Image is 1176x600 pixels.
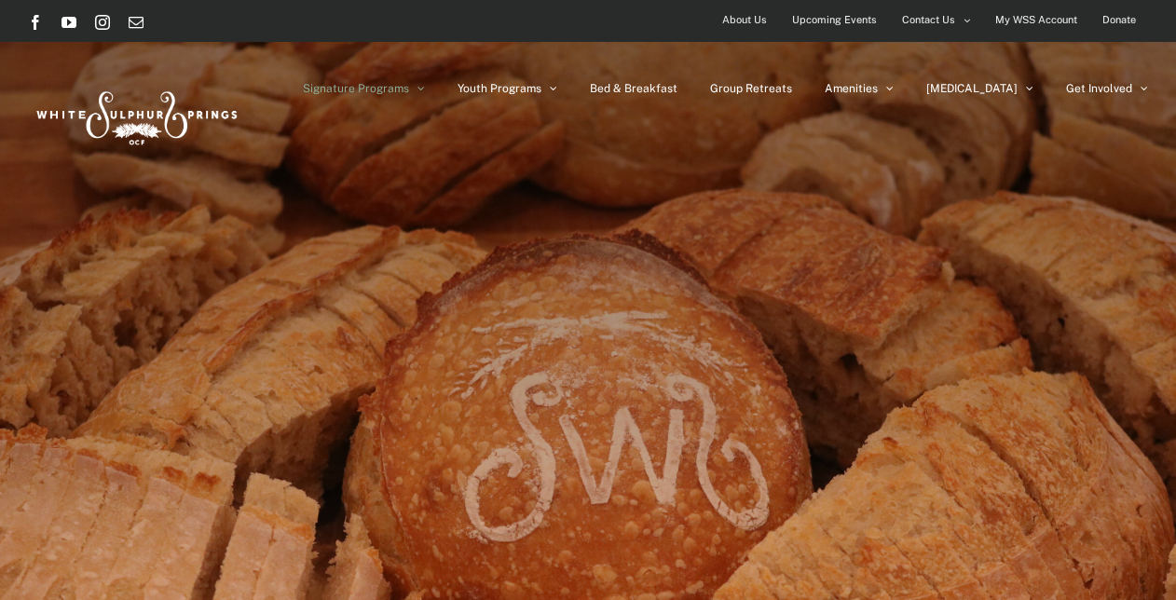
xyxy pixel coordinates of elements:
[825,42,894,135] a: Amenities
[62,15,76,30] a: YouTube
[303,83,409,94] span: Signature Programs
[28,71,242,158] img: White Sulphur Springs Logo
[1102,7,1136,34] span: Donate
[710,42,792,135] a: Group Retreats
[722,7,767,34] span: About Us
[590,42,677,135] a: Bed & Breakfast
[590,83,677,94] span: Bed & Breakfast
[710,83,792,94] span: Group Retreats
[1066,42,1148,135] a: Get Involved
[129,15,144,30] a: Email
[902,7,955,34] span: Contact Us
[458,42,557,135] a: Youth Programs
[1066,83,1132,94] span: Get Involved
[926,42,1033,135] a: [MEDICAL_DATA]
[926,83,1018,94] span: [MEDICAL_DATA]
[825,83,878,94] span: Amenities
[458,83,541,94] span: Youth Programs
[303,42,1148,135] nav: Main Menu
[303,42,425,135] a: Signature Programs
[995,7,1077,34] span: My WSS Account
[95,15,110,30] a: Instagram
[792,7,877,34] span: Upcoming Events
[28,15,43,30] a: Facebook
